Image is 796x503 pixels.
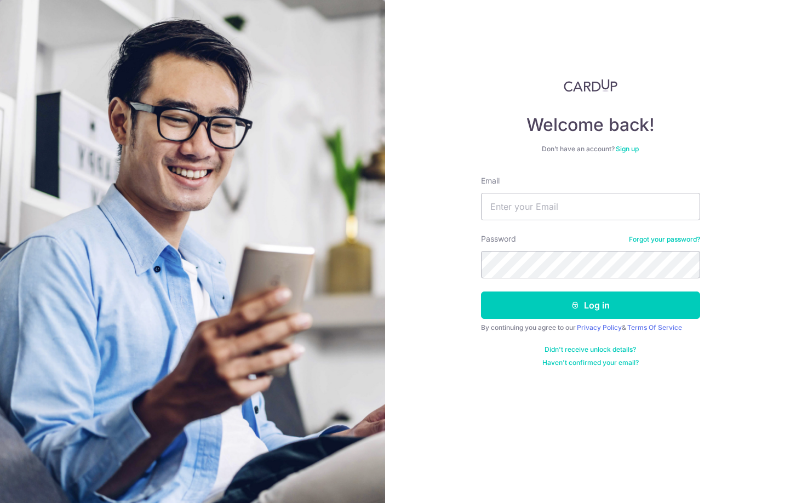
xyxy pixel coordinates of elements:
a: Didn't receive unlock details? [545,345,636,354]
div: Don’t have an account? [481,145,700,153]
input: Enter your Email [481,193,700,220]
div: By continuing you agree to our & [481,323,700,332]
a: Terms Of Service [627,323,682,331]
button: Log in [481,291,700,319]
img: CardUp Logo [564,79,617,92]
h4: Welcome back! [481,114,700,136]
label: Password [481,233,516,244]
a: Haven't confirmed your email? [542,358,639,367]
a: Forgot your password? [629,235,700,244]
label: Email [481,175,500,186]
a: Sign up [616,145,639,153]
a: Privacy Policy [577,323,622,331]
